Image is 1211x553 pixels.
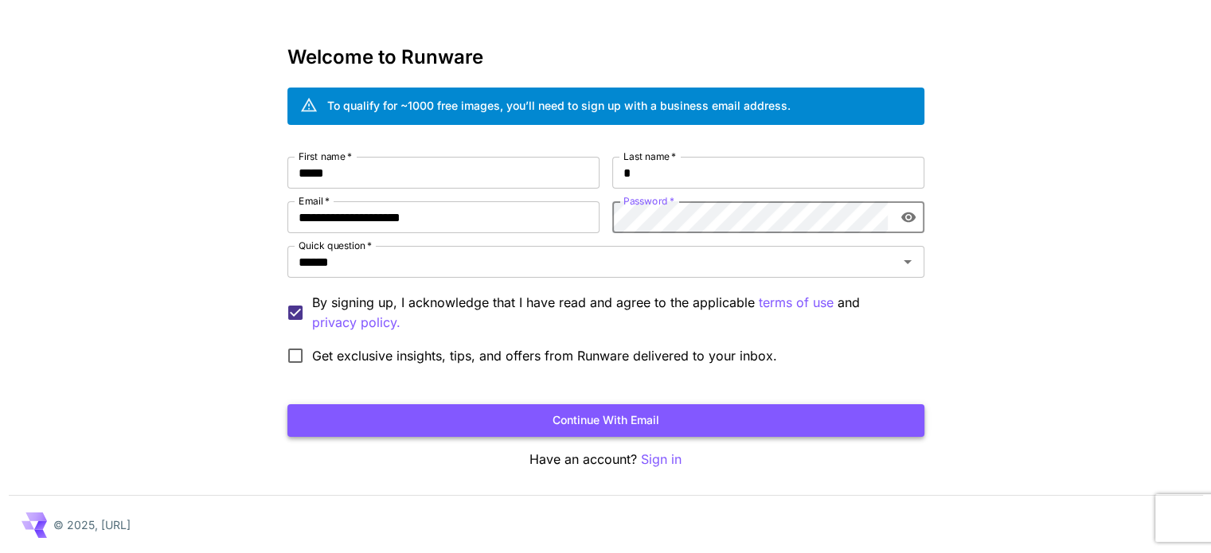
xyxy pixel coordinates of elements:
label: First name [299,150,352,163]
p: Have an account? [287,450,924,469]
label: Quick question [299,239,372,252]
p: © 2025, [URL] [53,516,131,533]
label: Last name [623,150,676,163]
button: Sign in [641,450,682,469]
button: By signing up, I acknowledge that I have read and agree to the applicable terms of use and [312,313,400,333]
div: To qualify for ~1000 free images, you’ll need to sign up with a business email address. [327,97,791,114]
p: privacy policy. [312,313,400,333]
label: Email [299,194,330,208]
button: Continue with email [287,404,924,437]
p: By signing up, I acknowledge that I have read and agree to the applicable and [312,293,912,333]
button: toggle password visibility [894,203,923,232]
span: Get exclusive insights, tips, and offers from Runware delivered to your inbox. [312,346,777,365]
button: Open [897,251,919,273]
label: Password [623,194,674,208]
button: By signing up, I acknowledge that I have read and agree to the applicable and privacy policy. [759,293,834,313]
h3: Welcome to Runware [287,46,924,68]
p: terms of use [759,293,834,313]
